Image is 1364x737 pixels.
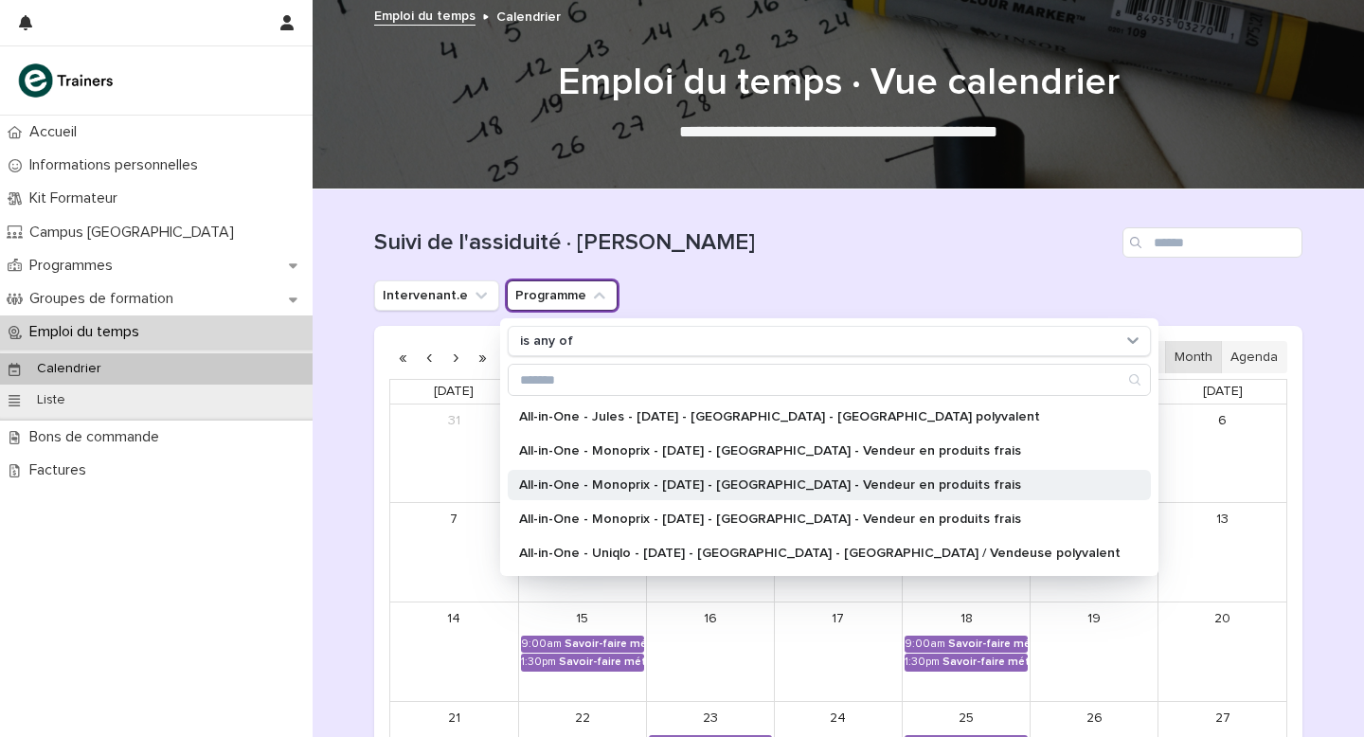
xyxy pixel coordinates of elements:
[942,656,1028,669] div: Savoir-faire métier - Approvisionnement du rayon
[22,224,249,242] p: Campus [GEOGRAPHIC_DATA]
[22,290,188,308] p: Groupes de formation
[1158,502,1286,602] td: September 13, 2025
[390,502,518,602] td: September 7, 2025
[22,392,81,408] p: Liste
[374,229,1115,257] h1: Suivi de l'assiduité · [PERSON_NAME]
[1208,703,1238,733] a: September 27, 2025
[416,342,442,372] button: Previous month
[1208,504,1238,534] a: September 13, 2025
[22,361,117,377] p: Calendrier
[823,603,853,634] a: September 17, 2025
[521,638,562,651] div: 9:00am
[442,342,469,372] button: Next month
[496,5,561,26] p: Calendrier
[1158,602,1286,701] td: September 20, 2025
[559,656,644,669] div: Savoir-faire métier - Approvisionnement du rayon
[469,342,495,372] button: Next year
[774,602,902,701] td: September 17, 2025
[1122,227,1302,258] input: Search
[518,602,646,701] td: September 15, 2025
[15,62,119,99] img: K0CqGN7SDeD6s4JG8KQk
[22,461,101,479] p: Factures
[22,428,174,446] p: Bons de commande
[430,380,477,404] a: Sunday
[495,350,546,364] h2: [DATE]
[390,404,518,502] td: August 31, 2025
[390,602,518,701] td: September 14, 2025
[507,280,618,311] button: Programme
[1208,603,1238,634] a: September 20, 2025
[374,280,499,311] button: Intervenant.e
[1079,603,1109,634] a: September 19, 2025
[519,512,1121,526] p: All-in-One - Monoprix - [DATE] - [GEOGRAPHIC_DATA] - Vendeur en produits frais
[519,444,1121,458] p: All-in-One - Monoprix - [DATE] - [GEOGRAPHIC_DATA] - Vendeur en produits frais
[439,703,469,733] a: September 21, 2025
[520,333,573,350] p: is any of
[948,638,1028,651] div: Savoir-faire métier - Approvisionnement du rayon
[1031,602,1158,701] td: September 19, 2025
[823,703,853,733] a: September 24, 2025
[1199,380,1247,404] a: Saturday
[903,602,1031,701] td: September 18, 2025
[374,60,1302,105] h1: Emploi du temps · Vue calendrier
[1079,703,1109,733] a: September 26, 2025
[389,342,416,372] button: Previous year
[695,603,726,634] a: September 16, 2025
[646,602,774,701] td: September 16, 2025
[22,123,92,141] p: Accueil
[695,703,726,733] a: September 23, 2025
[508,364,1151,396] div: Search
[905,656,940,669] div: 1:30pm
[567,703,598,733] a: September 22, 2025
[519,478,1121,492] p: All-in-One - Monoprix - [DATE] - [GEOGRAPHIC_DATA] - Vendeur en produits frais
[439,603,469,634] a: September 14, 2025
[22,156,213,174] p: Informations personnelles
[374,4,476,26] a: Emploi du temps
[439,504,469,534] a: September 7, 2025
[567,603,598,634] a: September 15, 2025
[521,656,556,669] div: 1:30pm
[22,323,154,341] p: Emploi du temps
[22,257,128,275] p: Programmes
[519,410,1121,423] p: All-in-One - Jules - [DATE] - [GEOGRAPHIC_DATA] - [GEOGRAPHIC_DATA] polyvalent
[951,603,981,634] a: September 18, 2025
[439,405,469,436] a: August 31, 2025
[1165,341,1222,373] button: Month
[905,638,945,651] div: 9:00am
[1221,341,1287,373] button: Agenda
[1208,405,1238,436] a: September 6, 2025
[519,547,1121,560] p: All-in-One - Uniqlo - [DATE] - [GEOGRAPHIC_DATA] - [GEOGRAPHIC_DATA] / Vendeuse polyvalent
[565,638,644,651] div: Savoir-faire métier - Approvisionnement du rayon
[1158,404,1286,502] td: September 6, 2025
[509,365,1150,395] input: Search
[951,703,981,733] a: September 25, 2025
[22,189,133,207] p: Kit Formateur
